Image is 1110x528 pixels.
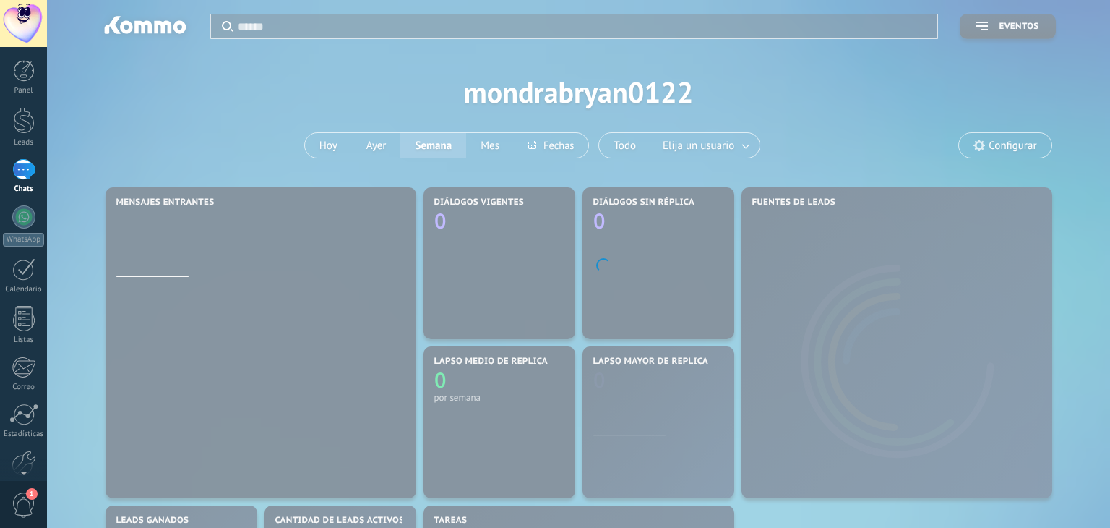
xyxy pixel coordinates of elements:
[3,383,45,392] div: Correo
[26,488,38,500] span: 1
[3,285,45,294] div: Calendario
[3,430,45,439] div: Estadísticas
[3,86,45,95] div: Panel
[3,336,45,345] div: Listas
[3,184,45,194] div: Chats
[3,233,44,247] div: WhatsApp
[3,138,45,148] div: Leads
